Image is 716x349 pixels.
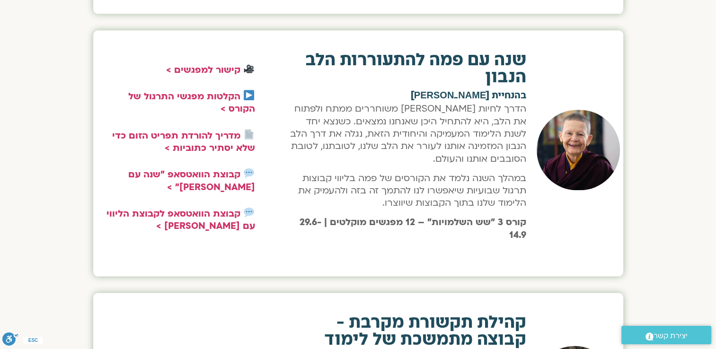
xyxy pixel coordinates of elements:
a: מדריך להורדת תפריט הזום כדי שלא יסתיר כתוביות > [112,130,255,154]
span: יצירת קשר [654,330,688,342]
img: ▶️ [244,90,254,100]
a: קישור למפגשים > [166,64,240,76]
p: הדרך לחיות [PERSON_NAME] משוחררים ממתח ולפתוח את הלב, היא להתחיל היכן שאנחנו נמצאים. כשנצא יחד לש... [288,103,527,165]
img: 🎥 [244,63,254,74]
a: קבוצת הוואטסאפ "שנה עם [PERSON_NAME]" > [128,168,255,193]
h2: בהנחיית [PERSON_NAME] [288,91,527,100]
a: הקלטות מפגשי התרגול של הקורס > [128,90,255,115]
h2: שנה עם פמה להתעוררות הלב הנבון [288,52,527,86]
img: 📄 [244,129,254,140]
img: 💬 [244,207,254,218]
span: קורס 3 "שש השלמויות" – 12 מפגשים מוקלטים | 29.6-14.9 [300,216,526,241]
a: קבוצת הוואטסאפ לקבוצת הליווי עם [PERSON_NAME] > [106,208,255,232]
a: יצירת קשר [621,326,711,344]
p: במהלך השנה נלמד את הקורסים של פמה בליווי קבוצות תרגול שבועיות שיאפשרו לנו להתמך זה בזה ולהעמיק את... [288,172,527,209]
img: 💬 [244,168,254,178]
